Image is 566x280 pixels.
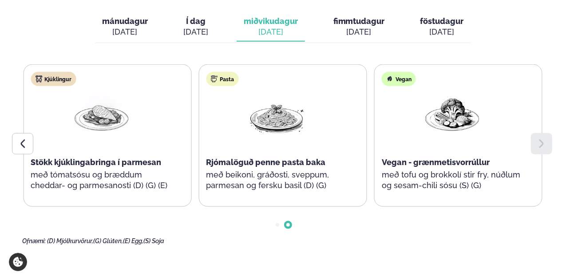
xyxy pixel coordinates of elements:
[382,72,416,86] div: Vegan
[413,12,471,42] button: föstudagur [DATE]
[183,27,208,37] div: [DATE]
[386,75,393,83] img: Vegan.svg
[206,170,347,191] p: með beikoni, gráðosti, sveppum, parmesan og fersku basil (D) (G)
[248,93,305,134] img: Spagetti.png
[333,27,385,37] div: [DATE]
[102,27,148,37] div: [DATE]
[276,223,279,227] span: Go to slide 1
[326,12,392,42] button: fimmtudagur [DATE]
[382,158,490,167] span: Vegan - grænmetisvorrúllur
[93,237,123,245] span: (G) Glúten,
[35,75,42,83] img: chicken.svg
[382,170,523,191] p: með tofu og brokkolí stir fry, núðlum og sesam-chili sósu (S) (G)
[420,27,464,37] div: [DATE]
[176,12,215,42] button: Í dag [DATE]
[31,158,161,167] span: Stökk kjúklingabringa í parmesan
[244,16,298,26] span: miðvikudagur
[9,253,27,271] a: Cookie settings
[183,16,208,27] span: Í dag
[206,158,325,167] span: Rjómalöguð penne pasta baka
[143,237,164,245] span: (S) Soja
[102,16,148,26] span: mánudagur
[73,93,130,134] img: Chicken-breast.png
[244,27,298,37] div: [DATE]
[237,12,305,42] button: miðvikudagur [DATE]
[95,12,155,42] button: mánudagur [DATE]
[47,237,93,245] span: (D) Mjólkurvörur,
[31,72,76,86] div: Kjúklingur
[206,72,238,86] div: Pasta
[22,237,46,245] span: Ofnæmi:
[123,237,143,245] span: (E) Egg,
[420,16,464,26] span: föstudagur
[286,223,290,227] span: Go to slide 2
[31,170,172,191] p: með tómatsósu og bræddum cheddar- og parmesanosti (D) (G) (E)
[333,16,385,26] span: fimmtudagur
[210,75,218,83] img: pasta.svg
[424,93,481,134] img: Vegan.png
